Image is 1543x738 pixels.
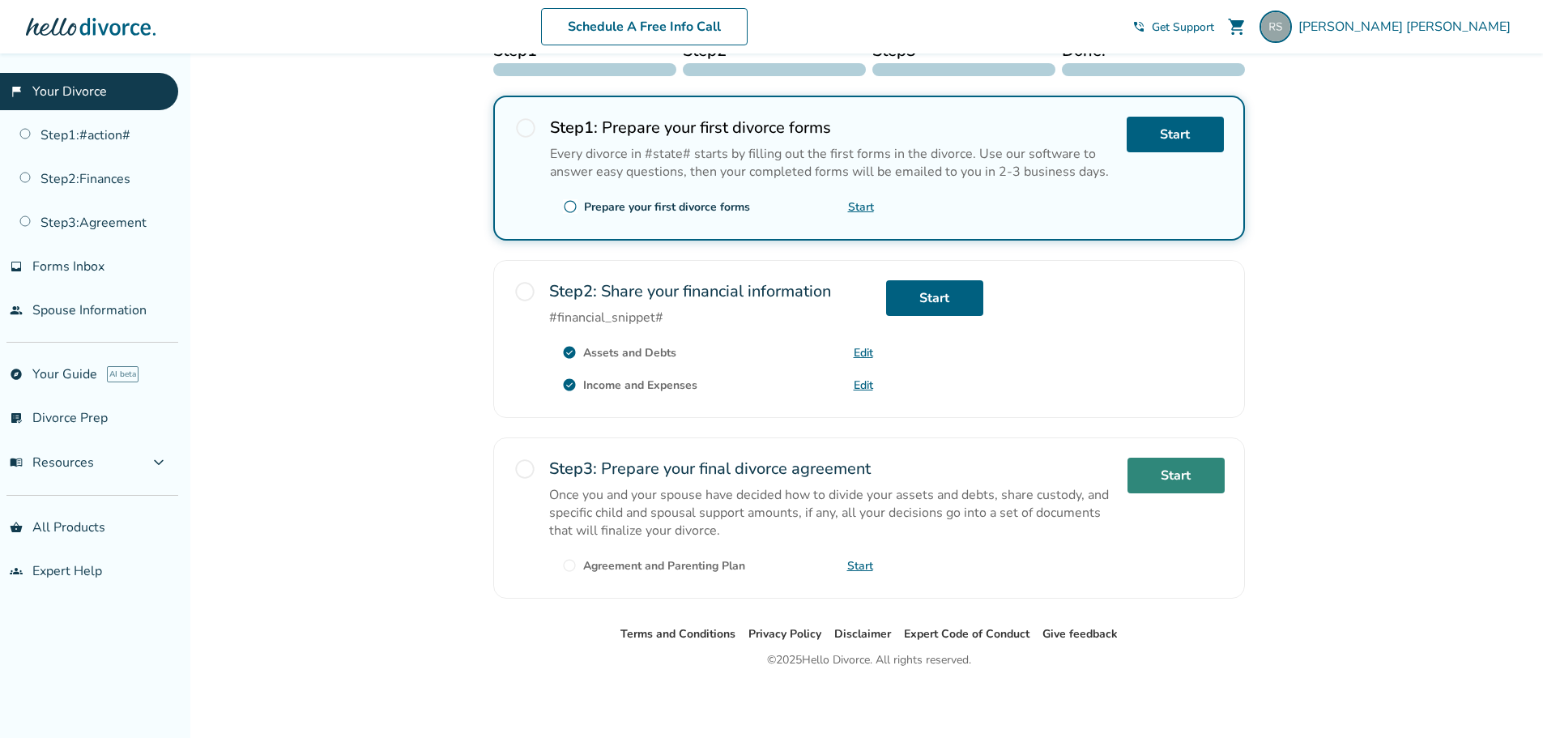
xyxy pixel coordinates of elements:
[767,651,971,670] div: © 2025 Hello Divorce. All rights reserved.
[549,280,597,302] strong: Step 2 :
[847,558,873,574] a: Start
[583,345,676,360] div: Assets and Debts
[848,199,874,215] a: Start
[1127,117,1224,152] a: Start
[583,558,745,574] div: Agreement and Parenting Plan
[10,521,23,534] span: shopping_basket
[10,368,23,381] span: explore
[10,456,23,469] span: menu_book
[10,565,23,578] span: groups
[834,625,891,644] li: Disclaimer
[549,458,597,480] strong: Step 3 :
[1132,20,1145,33] span: phone_in_talk
[149,453,168,472] span: expand_more
[549,458,1115,480] h2: Prepare your final divorce agreement
[514,280,536,303] span: radio_button_unchecked
[583,378,697,393] div: Income and Expenses
[10,304,23,317] span: people
[10,85,23,98] span: flag_2
[562,378,577,392] span: check_circle
[1462,660,1543,738] iframe: Chat Widget
[562,345,577,360] span: check_circle
[32,258,104,275] span: Forms Inbox
[549,309,873,326] div: #financial_snippet#
[550,117,1114,139] h2: Prepare your first divorce forms
[549,486,1115,540] div: Once you and your spouse have decided how to divide your assets and debts, share custody, and spe...
[1127,458,1225,493] a: Start
[1152,19,1214,35] span: Get Support
[1227,17,1247,36] span: shopping_cart
[514,458,536,480] span: radio_button_unchecked
[620,626,735,642] a: Terms and Conditions
[584,199,750,215] div: Prepare your first divorce forms
[562,558,577,573] span: radio_button_unchecked
[514,117,537,139] span: radio_button_unchecked
[1132,19,1214,35] a: phone_in_talkGet Support
[107,366,139,382] span: AI beta
[550,145,1114,181] div: Every divorce in #state# starts by filling out the first forms in the divorce. Use our software t...
[748,626,821,642] a: Privacy Policy
[854,378,873,393] a: Edit
[1260,11,1292,43] img: ruth@cues.org
[886,280,983,316] a: Start
[550,117,598,139] strong: Step 1 :
[1298,18,1517,36] span: [PERSON_NAME] [PERSON_NAME]
[10,260,23,273] span: inbox
[541,8,748,45] a: Schedule A Free Info Call
[10,412,23,424] span: list_alt_check
[10,454,94,471] span: Resources
[1042,625,1118,644] li: Give feedback
[904,626,1029,642] a: Expert Code of Conduct
[549,280,873,302] h2: Share your financial information
[854,345,873,360] a: Edit
[563,199,578,214] span: radio_button_unchecked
